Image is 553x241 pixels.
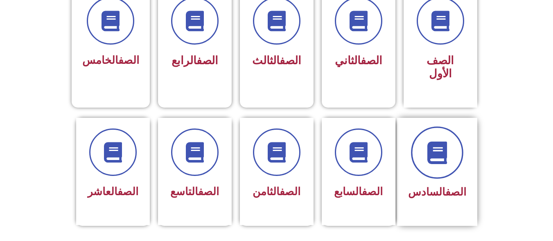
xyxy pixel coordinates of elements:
a: الصف [362,185,383,198]
span: السادس [408,186,466,198]
span: الصف الأول [427,54,454,80]
span: الثامن [253,185,300,198]
span: الثالث [252,54,301,67]
span: الثاني [335,54,382,67]
a: الصف [118,54,139,66]
a: الصف [361,54,382,67]
a: الصف [445,186,466,198]
a: الصف [117,185,138,198]
span: التاسع [170,185,219,198]
a: الصف [280,54,301,67]
a: الصف [198,185,219,198]
a: الصف [280,185,300,198]
a: الصف [196,54,218,67]
span: الرابع [172,54,218,67]
span: العاشر [88,185,138,198]
span: الخامس [82,54,139,66]
span: السابع [334,185,383,198]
